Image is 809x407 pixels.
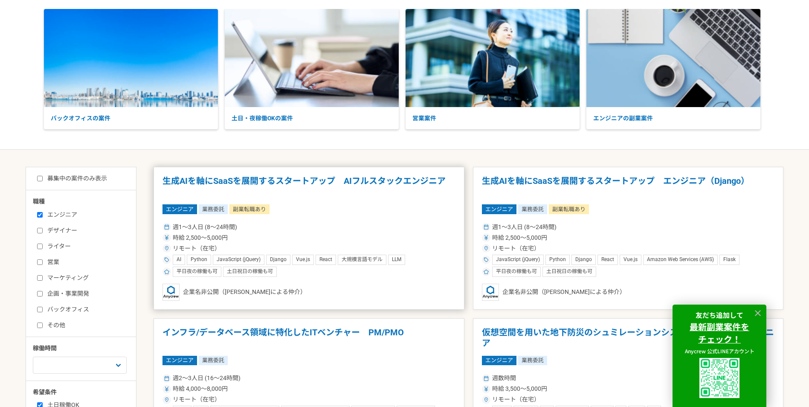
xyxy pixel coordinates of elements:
[392,256,401,263] span: LLM
[44,9,218,130] a: バックオフィスの案件
[270,256,287,263] span: Django
[164,246,169,251] img: ico_location_pin-352ac629.svg
[164,224,169,230] img: ico_calendar-4541a85f.svg
[496,256,540,263] span: JavaScript (jQuery)
[296,256,310,263] span: Vue.js
[482,204,516,214] span: エンジニア
[37,228,43,233] input: デザイナー
[319,256,332,263] span: React
[549,256,566,263] span: Python
[173,395,220,404] span: リモート（在宅）
[723,256,736,263] span: Flask
[164,269,169,274] img: ico_star-c4f7eedc.svg
[37,176,43,181] input: 募集中の案件のみ表示
[33,389,57,395] span: 希望条件
[586,107,760,130] p: エンジニアの副業案件
[217,256,261,263] span: JavaScript (jQuery)
[164,387,169,392] img: ico_currency_yen-76ea2c4c.svg
[492,267,541,277] div: 平日夜の稼働も可
[37,323,43,328] input: その他
[37,321,135,330] label: その他
[225,107,399,130] p: 土日・夜稼働OKの案件
[162,284,455,301] div: 企業名非公開（[PERSON_NAME]による仲介）
[44,9,218,107] img: Rectangle_160_3.png
[542,267,596,277] div: 土日祝日の稼働も可
[484,397,489,402] img: ico_location_pin-352ac629.svg
[484,235,489,240] img: ico_currency_yen-76ea2c4c.svg
[484,257,489,262] img: ico_tag-f97210f0.svg
[37,242,135,251] label: ライター
[199,204,228,214] span: 業務委託
[37,226,135,235] label: デザイナー
[690,322,749,332] a: 最新副業案件を
[37,273,135,282] label: マーケティング
[162,284,180,301] img: logo_text_blue_01.png
[492,395,540,404] span: リモート（在宅）
[586,9,760,130] a: エンジニアの副業案件
[696,310,743,320] strong: 友だち追加して
[586,9,760,107] img: Rectangle_160_2.png
[199,356,228,365] span: 業務委託
[164,376,169,381] img: ico_calendar-4541a85f.svg
[492,384,547,393] span: 時給 3,500〜5,000円
[484,246,489,251] img: ico_location_pin-352ac629.svg
[33,198,45,205] span: 職種
[164,235,169,240] img: ico_currency_yen-76ea2c4c.svg
[647,256,714,263] span: Amazon Web Services (AWS)
[177,256,181,263] span: AI
[37,307,43,312] input: バックオフィス
[492,244,540,253] span: リモート（在宅）
[173,267,221,277] div: 平日夜の稼働も可
[601,256,614,263] span: React
[191,256,207,263] span: Python
[37,305,135,314] label: バックオフィス
[164,397,169,402] img: ico_location_pin-352ac629.svg
[699,358,739,398] img: uploaded%2F9x3B4GYyuJhK5sXzQK62fPT6XL62%2F_1i3i91es70ratxpc0n6.png
[223,267,277,277] div: 土日祝日の稼働も可
[406,107,580,130] p: 営業案件
[37,259,43,265] input: 営業
[173,374,241,383] span: 週2〜3人日 (16〜24時間)
[37,244,43,249] input: ライター
[549,204,589,214] span: 副業転職あり
[37,289,135,298] label: 企画・事業開発
[225,9,399,107] img: Rectangle_160.png
[162,356,197,365] span: エンジニア
[575,256,592,263] span: Django
[37,174,107,183] label: 募集中の案件のみ表示
[690,320,749,333] strong: 最新副業案件を
[482,284,775,301] div: 企業名非公開（[PERSON_NAME]による仲介）
[698,333,741,345] strong: チェック！
[484,387,489,392] img: ico_currency_yen-76ea2c4c.svg
[484,376,489,381] img: ico_calendar-4541a85f.svg
[482,356,516,365] span: エンジニア
[225,9,399,130] a: 土日・夜稼働OKの案件
[44,107,218,130] p: バックオフィスの案件
[37,258,135,267] label: 営業
[492,223,557,232] span: 週1〜3人日 (8〜24時間)
[37,210,135,219] label: エンジニア
[482,176,775,198] h1: 生成AIを軸にSaaSを展開するスタートアップ エンジニア（Django）
[342,256,383,263] span: 大規模言語モデル
[37,212,43,218] input: エンジニア
[518,356,547,365] span: 業務委託
[492,374,516,383] span: 週数時間
[482,284,499,301] img: logo_text_blue_01.png
[162,204,197,214] span: エンジニア
[37,275,43,281] input: マーケティング
[406,9,580,107] img: Rectangle_160_4.png
[406,9,580,130] a: 営業案件
[492,233,547,242] span: 時給 2,500〜5,000円
[173,233,228,242] span: 時給 2,500〜5,000円
[623,256,638,263] span: Vue.js
[173,384,228,393] span: 時給 4,000〜8,000円
[162,327,455,349] h1: インフラ/データベース領域に特化したITベンチャー PM/PMO
[484,269,489,274] img: ico_star-c4f7eedc.svg
[173,223,237,232] span: 週1〜3人日 (8〜24時間)
[229,204,270,214] span: 副業転職あり
[162,176,455,198] h1: 生成AIを軸にSaaSを展開するスタートアップ AIフルスタックエンジニア
[164,257,169,262] img: ico_tag-f97210f0.svg
[484,224,489,230] img: ico_calendar-4541a85f.svg
[33,345,57,352] span: 稼働時間
[37,291,43,297] input: 企画・事業開発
